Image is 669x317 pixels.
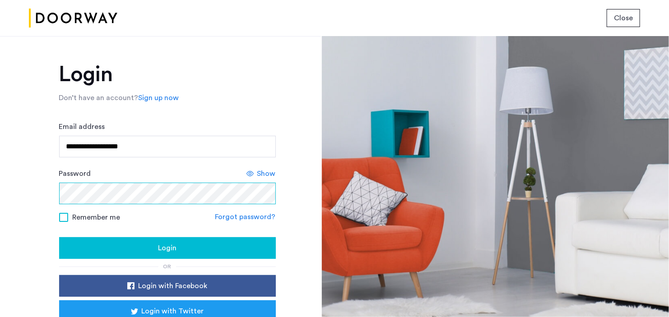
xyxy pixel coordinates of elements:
span: Show [257,168,276,179]
button: button [59,237,276,259]
span: Close [614,13,633,23]
button: button [59,275,276,297]
a: Sign up now [139,92,179,103]
button: button [607,9,640,27]
h1: Login [59,64,276,85]
label: Password [59,168,91,179]
span: Login with Facebook [138,280,207,291]
a: Forgot password? [215,211,276,222]
span: Don’t have an account? [59,94,139,101]
span: Login with Twitter [142,306,204,317]
img: logo [29,1,117,35]
label: Email address [59,121,105,132]
span: or [163,264,172,269]
span: Login [158,243,177,253]
span: Remember me [73,212,121,223]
